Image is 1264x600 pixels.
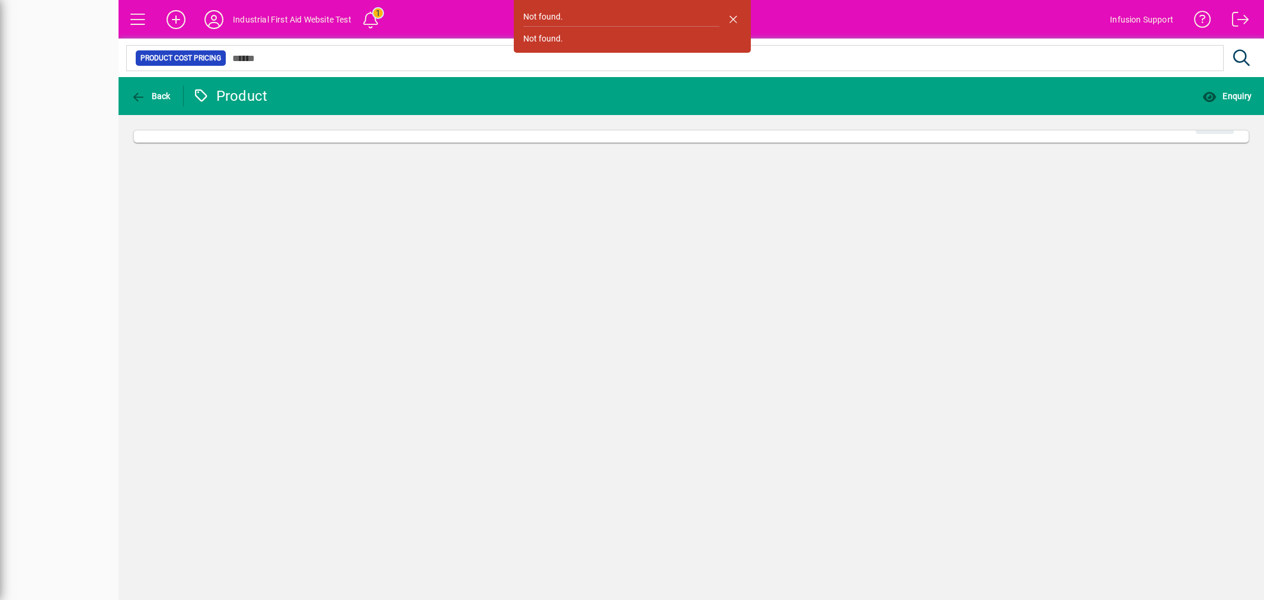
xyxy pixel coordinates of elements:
button: Edit [1196,113,1234,134]
span: Product Cost Pricing [140,52,221,64]
button: Back [128,85,174,107]
div: Infusion Support [1110,10,1173,29]
a: Knowledge Base [1185,2,1211,41]
app-page-header-button: Back [119,85,184,107]
span: Back [131,91,171,101]
button: Add [157,9,195,30]
div: Industrial First Aid Website Test [233,10,351,29]
span: Enquiry [1202,91,1252,101]
button: Profile [195,9,233,30]
a: Logout [1223,2,1249,41]
button: Enquiry [1199,85,1255,107]
div: Product [193,87,268,106]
